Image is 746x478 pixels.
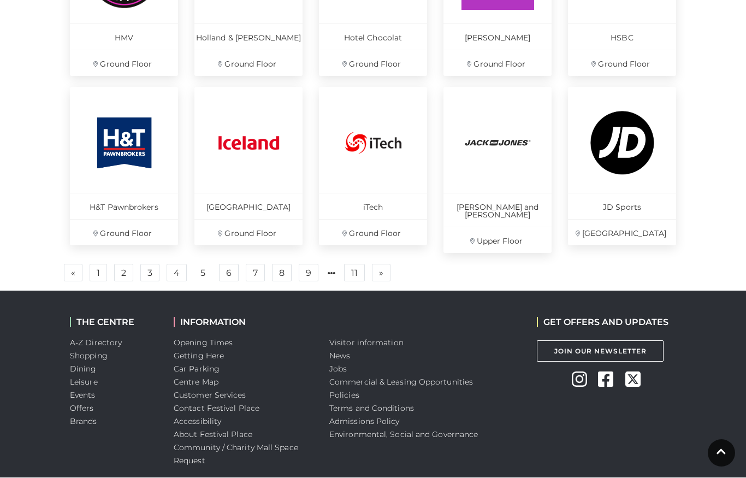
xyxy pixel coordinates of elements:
p: HMV [70,24,178,50]
a: A-Z Directory [70,338,122,348]
p: [PERSON_NAME] [443,24,552,50]
a: Contact Festival Place [174,404,259,414]
p: Ground Floor [194,220,303,246]
a: 8 [272,264,292,282]
a: Next [372,264,390,282]
a: 2 [114,264,133,282]
a: 1 [90,264,107,282]
a: JD Sports [GEOGRAPHIC_DATA] [568,87,676,246]
p: Ground Floor [568,50,676,76]
a: Commercial & Leasing Opportunities [329,377,473,387]
p: [GEOGRAPHIC_DATA] [194,193,303,220]
a: Previous [64,264,82,282]
p: Upper Floor [443,227,552,253]
a: Events [70,391,96,400]
p: [PERSON_NAME] and [PERSON_NAME] [443,193,552,227]
a: [PERSON_NAME] and [PERSON_NAME] Upper Floor [443,87,552,253]
a: [GEOGRAPHIC_DATA] Ground Floor [194,87,303,246]
a: Visitor information [329,338,404,348]
p: Ground Floor [70,220,178,246]
a: 4 [167,264,187,282]
a: Dining [70,364,97,374]
a: 7 [246,264,265,282]
a: Brands [70,417,97,427]
a: 5 [194,265,212,282]
a: Shopping [70,351,108,361]
p: Ground Floor [443,50,552,76]
a: 9 [299,264,318,282]
p: Ground Floor [319,50,427,76]
a: Offers [70,404,94,414]
a: H&T Pawnbrokers Ground Floor [70,87,178,246]
p: Ground Floor [70,50,178,76]
a: Accessibility [174,417,221,427]
a: Admissions Policy [329,417,400,427]
a: Environmental, Social and Governance [329,430,478,440]
h2: INFORMATION [174,317,313,328]
a: 6 [219,264,239,282]
a: iTech Ground Floor [319,87,427,246]
p: Ground Floor [194,50,303,76]
h2: GET OFFERS AND UPDATES [537,317,668,328]
a: Jobs [329,364,347,374]
p: Ground Floor [319,220,427,246]
span: » [379,269,383,277]
p: [GEOGRAPHIC_DATA] [568,220,676,246]
a: Centre Map [174,377,218,387]
span: « [71,269,75,277]
h2: THE CENTRE [70,317,157,328]
a: Getting Here [174,351,224,361]
a: Car Parking [174,364,220,374]
a: Terms and Conditions [329,404,414,414]
a: About Festival Place [174,430,252,440]
p: iTech [319,193,427,220]
p: HSBC [568,24,676,50]
a: Policies [329,391,359,400]
a: 11 [344,264,365,282]
p: Holland & [PERSON_NAME] [194,24,303,50]
p: Hotel Chocolat [319,24,427,50]
a: Join Our Newsletter [537,341,664,362]
p: JD Sports [568,193,676,220]
a: Community / Charity Mall Space Request [174,443,298,466]
a: Leisure [70,377,98,387]
p: H&T Pawnbrokers [70,193,178,220]
a: Customer Services [174,391,246,400]
a: 3 [140,264,159,282]
a: News [329,351,350,361]
a: Opening Times [174,338,233,348]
